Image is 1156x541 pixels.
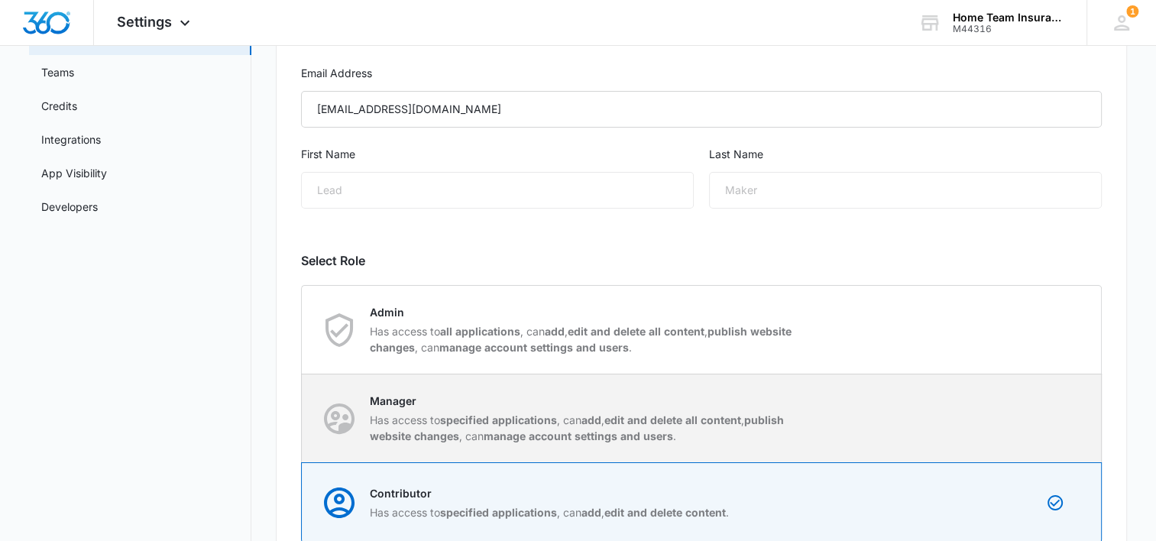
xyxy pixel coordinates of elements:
[370,393,799,409] p: Manager
[953,11,1064,24] div: account name
[604,413,741,426] strong: edit and delete all content
[41,199,98,215] a: Developers
[440,506,557,519] strong: specified applications
[440,325,520,338] strong: all applications
[301,65,1102,82] label: Email Address
[545,325,565,338] strong: add
[581,506,601,519] strong: add
[484,429,673,442] strong: manage account settings and users
[440,413,557,426] strong: specified applications
[439,341,629,354] strong: manage account settings and users
[301,251,1102,270] h2: Select Role
[117,14,172,30] span: Settings
[41,64,74,80] a: Teams
[370,323,799,355] p: Has access to , can , , , can .
[953,24,1064,34] div: account id
[301,146,694,163] label: First Name
[1126,5,1138,18] span: 1
[370,412,799,444] p: Has access to , can , , , can .
[568,325,704,338] strong: edit and delete all content
[41,131,101,147] a: Integrations
[41,98,77,114] a: Credits
[41,165,107,181] a: App Visibility
[370,304,799,320] p: Admin
[604,506,726,519] strong: edit and delete content
[370,504,729,520] p: Has access to , can , .
[709,146,1102,163] label: Last Name
[370,485,729,501] p: Contributor
[581,413,601,426] strong: add
[41,31,141,47] a: Users & Permissions
[1126,5,1138,18] div: notifications count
